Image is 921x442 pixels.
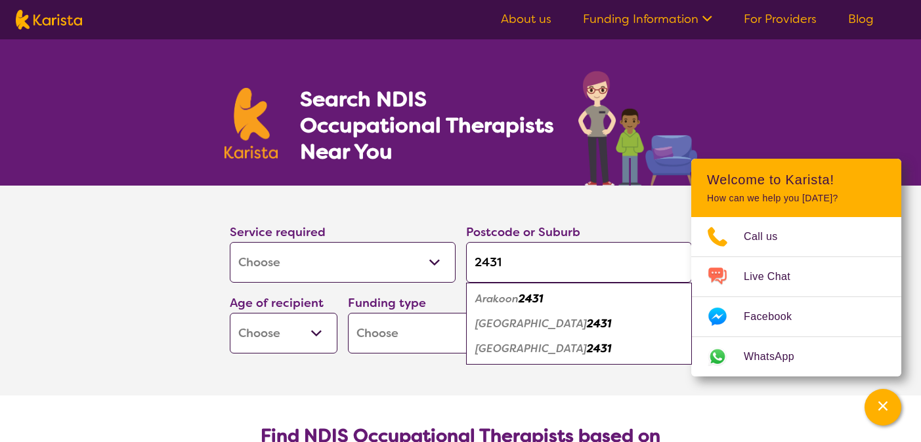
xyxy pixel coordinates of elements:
em: [GEOGRAPHIC_DATA] [475,317,587,331]
em: 2431 [587,342,611,355]
em: 2431 [519,292,543,306]
div: South West Rocks 2431 [473,336,685,361]
h2: Welcome to Karista! [707,172,886,188]
em: 2431 [587,317,611,331]
span: Facebook [744,307,807,327]
div: Channel Menu [691,159,901,376]
div: Arakoon 2431 [473,287,685,311]
label: Service required [230,224,326,240]
label: Age of recipient [230,295,324,311]
a: Blog [848,11,874,27]
a: Funding Information [583,11,712,27]
label: Funding type [348,295,426,311]
h1: Search NDIS Occupational Therapists Near You [300,86,555,165]
img: occupational-therapy [578,71,697,186]
label: Postcode or Suburb [466,224,580,240]
span: Call us [744,227,794,247]
a: For Providers [744,11,817,27]
input: Type [466,242,692,283]
em: Arakoon [475,292,519,306]
em: [GEOGRAPHIC_DATA] [475,342,587,355]
span: WhatsApp [744,347,810,367]
a: About us [501,11,551,27]
button: Channel Menu [865,389,901,426]
div: Jerseyville 2431 [473,311,685,336]
p: How can we help you [DATE]? [707,193,886,204]
ul: Choose channel [691,217,901,376]
img: Karista logo [225,88,278,159]
span: Live Chat [744,267,806,287]
a: Web link opens in a new tab. [691,337,901,376]
img: Karista logo [16,10,82,30]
